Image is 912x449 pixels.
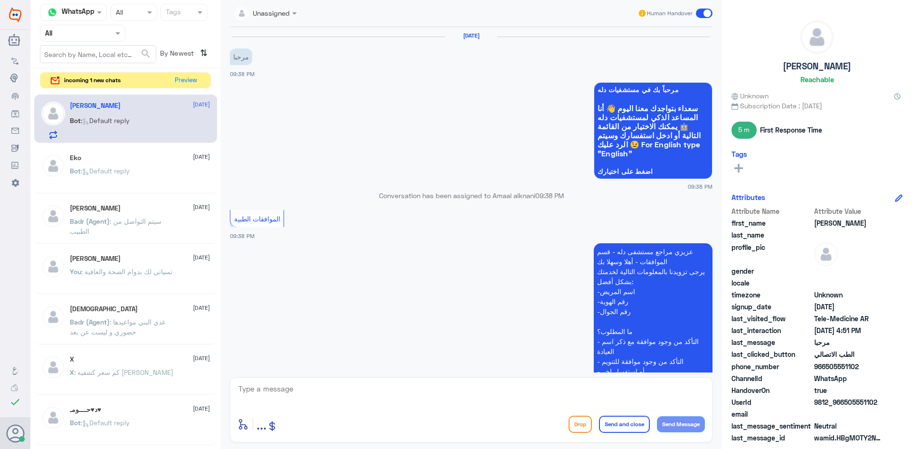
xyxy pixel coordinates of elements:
span: [DATE] [193,404,210,413]
span: UserId [731,397,812,407]
span: [DATE] [193,203,210,211]
span: last_message_sentiment [731,421,812,431]
button: Send Message [657,416,705,432]
span: profile_pic [731,242,812,264]
span: 966505551102 [814,362,883,372]
span: locale [731,278,812,288]
span: 5 m [731,122,757,139]
span: Tele-Medicine AR [814,314,883,324]
span: First Response Time [760,125,822,135]
img: defaultAdmin.png [41,355,65,379]
input: Search by Name, Local etc… [40,46,156,63]
span: null [814,409,883,419]
span: IBRAHIM [814,218,883,228]
span: last_visited_flow [731,314,812,324]
button: Drop [569,416,592,433]
span: Bot [70,116,81,124]
img: defaultAdmin.png [41,406,65,430]
span: null [814,266,883,276]
span: 9812_966505551102 [814,397,883,407]
span: phone_number [731,362,812,372]
h6: [DATE] [445,32,497,39]
span: مرحباً بك في مستشفيات دله [598,86,709,94]
span: 0 [814,421,883,431]
h6: Tags [731,150,747,158]
img: defaultAdmin.png [814,242,838,266]
h6: Reachable [800,75,834,84]
span: : كم سعر كشفيه [PERSON_NAME] [74,368,173,376]
span: gender [731,266,812,276]
span: wamid.HBgMOTY2NTA1NTUxMTAyFQIAEhgUM0E2MjY2NjY4MTBGQkQzNTNCQ0IA [814,433,883,443]
span: Badr (Agent) [70,318,110,326]
span: [DATE] [193,304,210,312]
span: last_message_id [731,433,812,443]
span: Subscription Date : [DATE] [731,101,902,111]
div: Tags [164,7,181,19]
h5: Anas [70,204,121,212]
h5: Eko [70,154,81,162]
span: You [70,267,81,276]
h5: [PERSON_NAME] [783,61,851,72]
span: : سيتم التواصل من الطبيب [70,217,161,235]
span: timezone [731,290,812,300]
span: الطب الاتصالي [814,349,883,359]
span: 2 [814,373,883,383]
img: defaultAdmin.png [41,305,65,329]
span: 09:38 PM [535,191,564,200]
span: 09:38 PM [230,71,255,77]
span: last_name [731,230,812,240]
button: Avatar [6,424,24,442]
h5: IBRAHIM [70,102,121,110]
span: 2025-08-16T18:38:31.264Z [814,302,883,312]
span: null [814,278,883,288]
span: : تمنياتي لك بدوام الصحة والعافية [81,267,172,276]
img: defaultAdmin.png [41,102,65,125]
span: incoming 1 new chats [64,76,121,85]
span: : Default reply [81,419,130,427]
span: 09:38 PM [230,233,255,239]
span: 2025-08-17T13:51:33.053Z [814,325,883,335]
span: [DATE] [193,100,210,109]
i: check [9,396,21,408]
img: Widebot Logo [9,7,21,22]
span: : Default reply [81,167,130,175]
img: whatsapp.png [45,5,59,19]
span: Attribute Value [814,206,883,216]
span: اضغط على اختيارك [598,168,709,175]
button: ... [256,413,266,435]
span: Badr (Agent) [70,217,110,225]
span: X [70,368,74,376]
span: الموافقات الطبية [234,215,280,223]
span: ChannelId [731,373,812,383]
i: ⇅ [200,45,208,61]
span: Bot [70,419,81,427]
span: first_name [731,218,812,228]
img: defaultAdmin.png [41,204,65,228]
img: defaultAdmin.png [41,255,65,278]
span: email [731,409,812,419]
img: defaultAdmin.png [41,154,65,178]
span: : غدي البني مواعيدها حضوري و ليست عن بعد [70,318,165,336]
span: search [140,48,152,59]
span: [DATE] [193,153,210,161]
span: : Default reply [81,116,130,124]
span: Unknown [814,290,883,300]
span: signup_date [731,302,812,312]
span: Bot [70,167,81,175]
span: مرحبا [814,337,883,347]
span: Attribute Name [731,206,812,216]
h5: Mohammed ALRASHED [70,255,121,263]
p: 16/8/2025, 9:38 PM [230,48,252,65]
img: defaultAdmin.png [801,21,833,53]
span: سعداء بتواجدك معنا اليوم 👋 أنا المساعد الذكي لمستشفيات دله 🤖 يمكنك الاختيار من القائمة التالية أو... [598,104,709,158]
button: Preview [171,73,201,88]
span: Unknown [731,91,769,101]
span: Human Handover [647,9,693,18]
h5: د♥حــــومـ♥ [70,406,102,414]
h5: سبحان الله [70,305,138,313]
h6: Attributes [731,193,765,201]
span: last_clicked_button [731,349,812,359]
span: last_message [731,337,812,347]
span: last_interaction [731,325,812,335]
span: [DATE] [193,354,210,363]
